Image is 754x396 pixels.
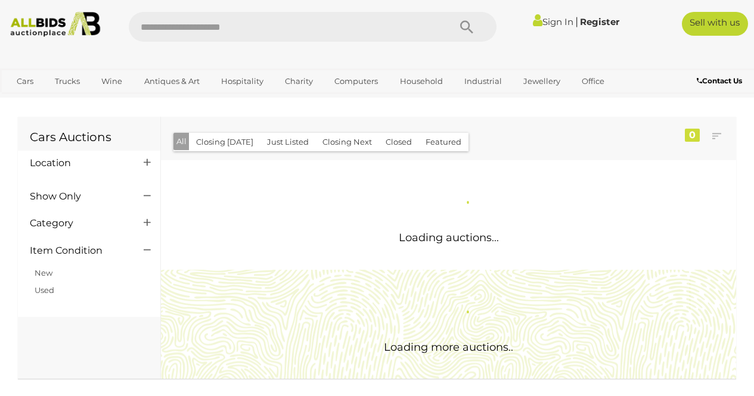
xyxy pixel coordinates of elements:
button: Search [437,12,497,42]
a: Sell with us [682,12,748,36]
button: Featured [418,133,468,151]
a: Computers [327,71,386,91]
span: | [575,15,578,28]
h4: Item Condition [30,245,126,256]
a: Hospitality [213,71,271,91]
a: Sports [9,91,49,111]
a: Trucks [47,71,88,91]
button: Closing Next [315,133,379,151]
button: All [173,133,190,150]
a: Wine [94,71,130,91]
button: Just Listed [260,133,316,151]
a: Industrial [457,71,510,91]
a: Used [35,285,54,295]
span: Loading more auctions.. [384,341,513,354]
a: Jewellery [516,71,568,91]
a: Household [392,71,451,91]
h4: Category [30,218,126,229]
button: Closed [378,133,419,151]
a: Register [580,16,619,27]
h1: Cars Auctions [30,130,148,144]
h4: Location [30,158,126,169]
a: Charity [277,71,321,91]
a: Contact Us [697,74,745,88]
a: Office [574,71,612,91]
a: Sign In [533,16,573,27]
h4: Show Only [30,191,126,202]
span: Loading auctions... [399,231,499,244]
div: 0 [685,129,700,142]
button: Closing [DATE] [189,133,260,151]
b: Contact Us [697,76,742,85]
a: Antiques & Art [136,71,207,91]
a: Cars [9,71,41,91]
a: [GEOGRAPHIC_DATA] [55,91,155,111]
img: Allbids.com.au [5,12,105,37]
a: New [35,268,52,277]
